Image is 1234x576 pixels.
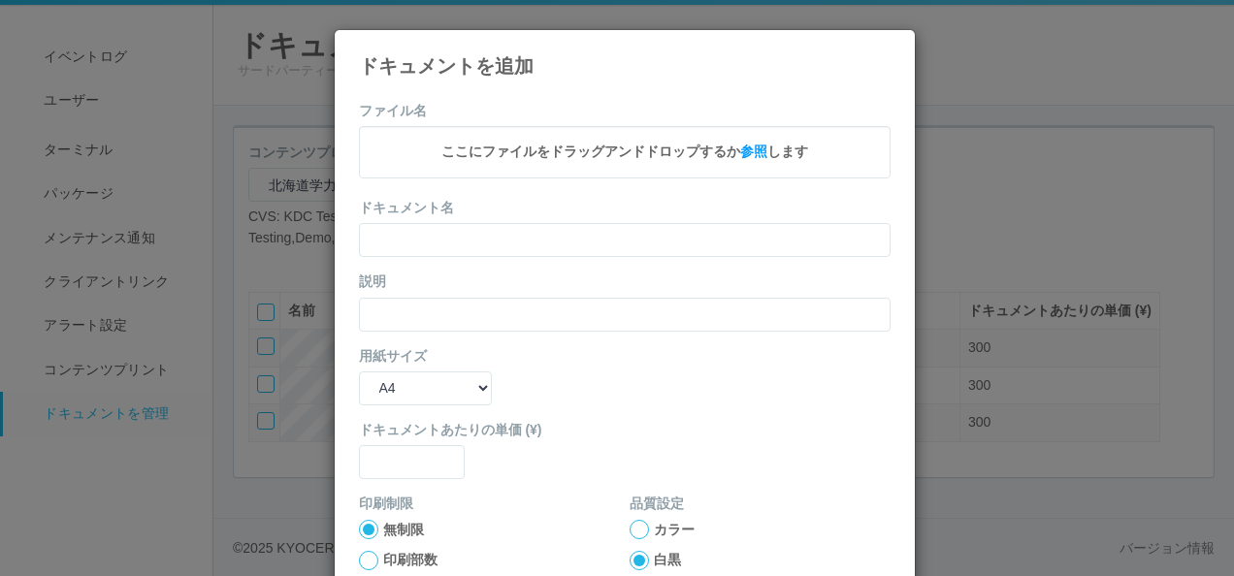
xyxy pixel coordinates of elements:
label: 印刷部数 [383,550,438,570]
label: 無制限 [383,520,424,540]
label: ファイル名 [359,101,427,121]
label: ドキュメント名 [359,198,454,218]
label: 説明 [359,272,386,292]
span: ここにファイルをドラッグアンドドロップするか します [441,144,808,159]
h4: ドキュメントを追加 [359,55,891,77]
span: 参照 [740,144,767,159]
label: 用紙サイズ [359,346,427,367]
label: ドキュメントあたりの単価 (¥) [359,420,891,440]
label: 印刷制限 [359,494,413,514]
label: 白黒 [654,550,681,570]
label: カラー [654,520,695,540]
label: 品質設定 [630,494,684,514]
